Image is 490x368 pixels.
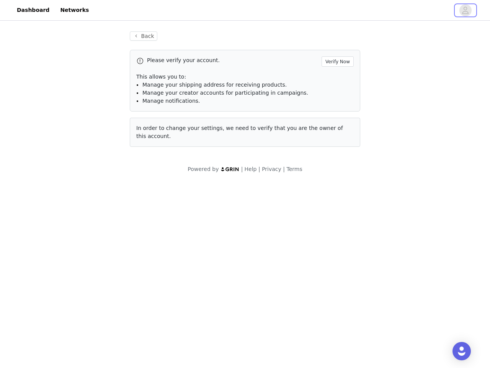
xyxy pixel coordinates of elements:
[188,166,219,172] span: Powered by
[147,56,318,64] p: Please verify your account.
[220,167,240,172] img: logo
[241,166,243,172] span: |
[56,2,93,19] a: Networks
[245,166,257,172] a: Help
[462,4,469,16] div: avatar
[142,98,200,104] span: Manage notifications.
[258,166,260,172] span: |
[322,56,354,67] button: Verify Now
[286,166,302,172] a: Terms
[283,166,285,172] span: |
[262,166,281,172] a: Privacy
[142,82,287,88] span: Manage your shipping address for receiving products.
[452,342,471,360] div: Open Intercom Messenger
[142,90,308,96] span: Manage your creator accounts for participating in campaigns.
[130,31,157,41] button: Back
[136,125,343,139] span: In order to change your settings, we need to verify that you are the owner of this account.
[136,73,354,81] p: This allows you to:
[12,2,54,19] a: Dashboard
